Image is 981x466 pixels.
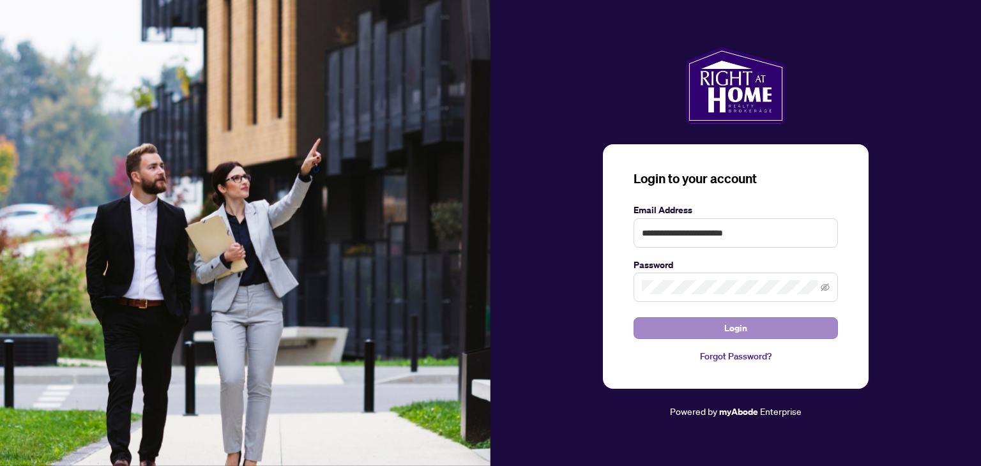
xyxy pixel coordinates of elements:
[724,318,747,338] span: Login
[634,203,838,217] label: Email Address
[686,47,785,124] img: ma-logo
[821,283,830,292] span: eye-invisible
[760,405,802,417] span: Enterprise
[634,258,838,272] label: Password
[634,349,838,363] a: Forgot Password?
[634,170,838,188] h3: Login to your account
[719,405,758,419] a: myAbode
[634,317,838,339] button: Login
[670,405,717,417] span: Powered by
